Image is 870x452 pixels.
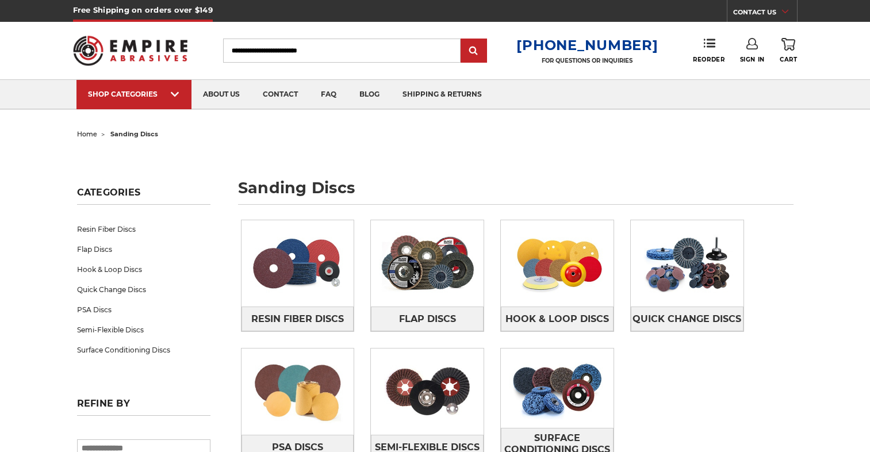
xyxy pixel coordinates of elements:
[110,130,158,138] span: sanding discs
[733,6,797,22] a: CONTACT US
[77,219,210,239] a: Resin Fiber Discs
[516,57,658,64] p: FOR QUESTIONS OR INQUIRIES
[631,307,743,331] a: Quick Change Discs
[77,340,210,360] a: Surface Conditioning Discs
[77,300,210,320] a: PSA Discs
[501,224,614,303] img: Hook & Loop Discs
[77,259,210,279] a: Hook & Loop Discs
[391,80,493,109] a: shipping & returns
[77,187,210,205] h5: Categories
[242,307,354,331] a: Resin Fiber Discs
[501,348,614,428] img: Surface Conditioning Discs
[371,224,484,303] img: Flap Discs
[77,279,210,300] a: Quick Change Discs
[633,309,741,329] span: Quick Change Discs
[73,28,188,73] img: Empire Abrasives
[780,56,797,63] span: Cart
[780,38,797,63] a: Cart
[77,398,210,416] h5: Refine by
[371,307,484,331] a: Flap Discs
[238,180,794,205] h1: sanding discs
[309,80,348,109] a: faq
[501,307,614,331] a: Hook & Loop Discs
[77,320,210,340] a: Semi-Flexible Discs
[505,309,609,329] span: Hook & Loop Discs
[77,239,210,259] a: Flap Discs
[348,80,391,109] a: blog
[462,40,485,63] input: Submit
[631,224,743,303] img: Quick Change Discs
[371,352,484,431] img: Semi-Flexible Discs
[740,56,765,63] span: Sign In
[399,309,456,329] span: Flap Discs
[693,56,725,63] span: Reorder
[516,37,658,53] a: [PHONE_NUMBER]
[693,38,725,63] a: Reorder
[191,80,251,109] a: about us
[242,352,354,431] img: PSA Discs
[251,80,309,109] a: contact
[88,90,180,98] div: SHOP CATEGORIES
[242,224,354,303] img: Resin Fiber Discs
[77,130,97,138] a: home
[251,309,344,329] span: Resin Fiber Discs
